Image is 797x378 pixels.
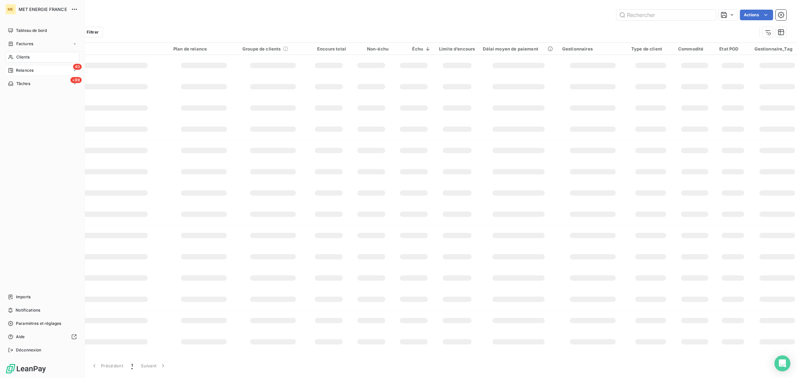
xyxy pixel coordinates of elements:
[127,359,137,373] button: 1
[5,65,79,76] a: 40Relances
[16,307,40,313] span: Notifications
[397,46,431,51] div: Échu
[719,46,746,51] div: Etat POD
[616,10,716,20] input: Rechercher
[16,67,34,73] span: Relances
[16,28,47,34] span: Tableau de bord
[137,359,170,373] button: Suivant
[740,10,773,20] button: Actions
[631,46,670,51] div: Type de client
[5,331,79,342] a: Aide
[5,292,79,302] a: Imports
[87,359,127,373] button: Précédent
[483,46,554,51] div: Délai moyen de paiement
[5,39,79,49] a: Factures
[562,46,623,51] div: Gestionnaires
[73,64,82,70] span: 40
[16,294,31,300] span: Imports
[5,52,79,62] a: Clients
[173,46,234,51] div: Plan de relance
[72,27,103,38] button: Filtrer
[439,46,475,51] div: Limite d’encours
[5,25,79,36] a: Tableau de bord
[16,334,25,340] span: Aide
[16,321,61,327] span: Paramètres et réglages
[16,54,30,60] span: Clients
[354,46,389,51] div: Non-échu
[70,77,82,83] span: +99
[242,46,281,51] span: Groupe de clients
[311,46,346,51] div: Encours total
[5,363,46,374] img: Logo LeanPay
[5,4,16,15] div: ME
[5,318,79,329] a: Paramètres et réglages
[16,81,30,87] span: Tâches
[16,347,42,353] span: Déconnexion
[16,41,33,47] span: Factures
[131,362,133,369] span: 1
[774,355,790,371] div: Open Intercom Messenger
[678,46,711,51] div: Commodité
[5,78,79,89] a: +99Tâches
[19,7,67,12] span: MET ENERGIE FRANCE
